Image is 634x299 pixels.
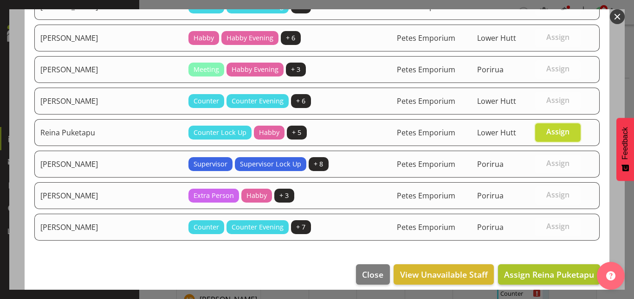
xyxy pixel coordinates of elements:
span: Lower Hutt [477,127,516,138]
span: Assign [546,190,569,199]
span: + 5 [292,127,301,138]
td: Reina Puketapu [34,119,183,146]
span: Lower Hutt [477,33,516,43]
span: + 7 [296,222,305,232]
span: Assign [546,222,569,231]
span: Porirua [477,1,504,12]
span: Porirua [477,64,504,75]
span: Petes Emporium [397,33,455,43]
img: help-xxl-2.png [606,271,615,280]
span: Supervisor [194,159,227,169]
button: Assign Reina Puketapu [498,264,600,285]
span: Porirua [477,159,504,169]
span: Supervisor Lock Up [240,159,301,169]
span: Porirua [477,191,504,201]
span: Assign [546,95,569,105]
span: Counter Lock Up [194,127,246,138]
span: Close [362,268,383,280]
span: Assign Reina Puketapu [504,269,594,280]
span: Petes Emporium [397,222,455,232]
td: [PERSON_NAME] [34,182,183,209]
span: Habby Evening [232,64,278,75]
span: + 3 [279,191,289,201]
span: Petes Emporium [397,127,455,138]
span: Assign [546,159,569,168]
td: [PERSON_NAME] [34,25,183,51]
td: [PERSON_NAME] [34,214,183,241]
span: + 6 [286,33,295,43]
span: Petes Emporium [397,159,455,169]
span: Extra Person [194,191,234,201]
span: Habby [259,127,279,138]
span: Petes Emporium [397,1,455,12]
span: Lower Hutt [477,96,516,106]
span: Feedback [621,127,629,159]
span: Meeting [194,64,219,75]
span: Counter Evening [232,222,284,232]
span: Petes Emporium [397,96,455,106]
span: + 6 [296,96,305,106]
span: Habby [194,33,214,43]
span: Habby Evening [226,33,273,43]
span: Counter [194,222,219,232]
button: Feedback - Show survey [616,118,634,181]
span: Counter Evening [232,96,284,106]
td: [PERSON_NAME] [34,88,183,115]
span: Petes Emporium [397,191,455,201]
span: Assign [546,127,569,136]
td: [PERSON_NAME] [34,56,183,83]
button: Close [356,264,389,285]
span: View Unavailable Staff [400,268,488,280]
span: Assign [546,64,569,73]
button: View Unavailable Staff [394,264,493,285]
span: + 8 [314,159,323,169]
td: [PERSON_NAME] [34,151,183,178]
span: Petes Emporium [397,64,455,75]
span: Assign [546,32,569,42]
span: Assign [546,1,569,10]
span: Habby [246,191,267,201]
span: Counter [194,96,219,106]
span: Porirua [477,222,504,232]
span: + 3 [291,64,300,75]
